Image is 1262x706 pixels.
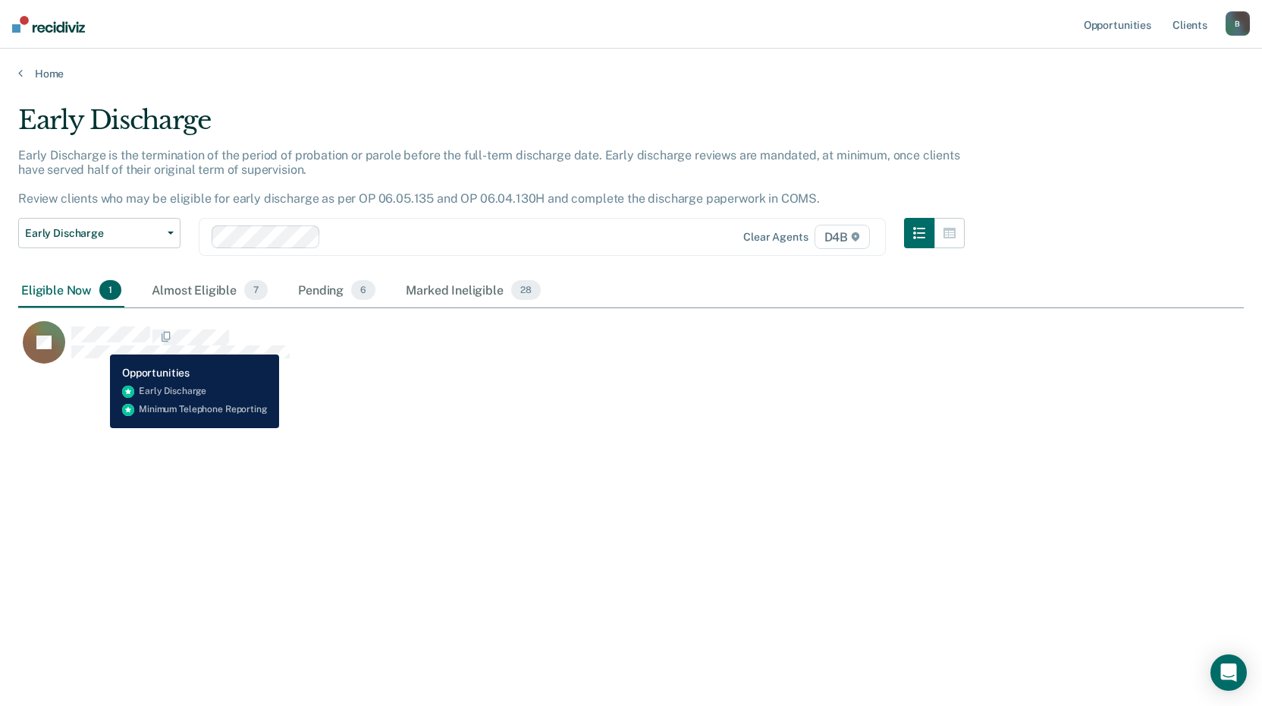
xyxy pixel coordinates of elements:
[244,280,268,300] span: 7
[18,67,1244,80] a: Home
[295,274,378,307] div: Pending6
[511,280,541,300] span: 28
[403,274,543,307] div: Marked Ineligible28
[99,280,121,300] span: 1
[18,105,965,148] div: Early Discharge
[25,227,162,240] span: Early Discharge
[1226,11,1250,36] button: B
[18,218,181,248] button: Early Discharge
[12,16,85,33] img: Recidiviz
[351,280,375,300] span: 6
[815,225,870,249] span: D4B
[18,274,124,307] div: Eligible Now1
[743,231,808,244] div: Clear agents
[1210,654,1247,691] div: Open Intercom Messenger
[149,274,271,307] div: Almost Eligible7
[18,320,1091,381] div: CaseloadOpportunityCell-0619052
[18,148,960,206] p: Early Discharge is the termination of the period of probation or parole before the full-term disc...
